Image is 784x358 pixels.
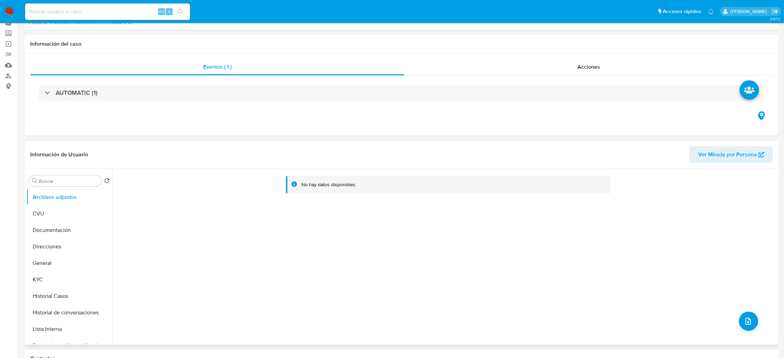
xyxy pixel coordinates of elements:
[39,178,99,184] input: Buscar
[26,255,112,271] button: General
[770,16,781,22] span: 3.157.2
[26,238,112,255] button: Direcciones
[698,146,757,163] span: Ver Mirada por Persona
[25,7,190,16] input: Buscar usuario o caso...
[663,8,701,15] span: Accesos rápidos
[104,178,110,186] button: Volver al orden por defecto
[689,146,773,163] button: Ver Mirada por Persona
[26,271,112,288] button: KYC
[29,20,48,26] b: Person ID
[203,63,232,71] span: Eventos ( 1 )
[26,321,112,337] button: Lista Interna
[577,63,600,71] span: Acciones
[301,181,355,188] div: No hay datos disponibles
[30,151,88,158] h1: Información de Usuario
[159,8,164,15] span: Alt
[708,9,714,14] a: Notificaciones
[739,312,758,331] button: upload-file
[26,337,112,354] button: Restricciones Nuevo Mundo
[38,85,765,101] div: AUTOMATIC (1)
[26,189,112,205] button: Archivos adjuntos
[26,205,112,222] button: CVU
[730,8,769,15] p: abril.medzovich@mercadolibre.com
[26,288,112,304] button: Historial Casos
[56,89,98,97] h3: AUTOMATIC (1)
[173,7,187,16] button: search-icon
[32,178,37,183] button: Buscar
[26,222,112,238] button: Documentación
[30,41,773,47] h1: Información del caso
[772,8,779,15] a: Salir
[168,8,170,15] span: s
[26,304,112,321] button: Historial de conversaciones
